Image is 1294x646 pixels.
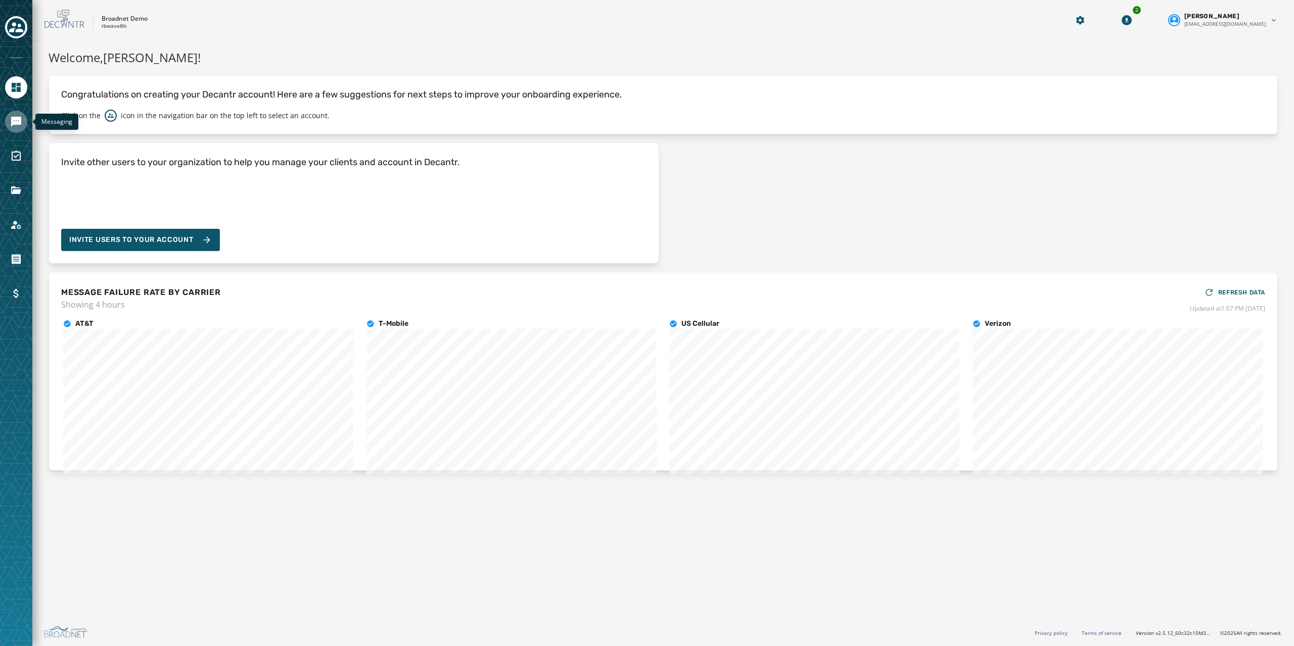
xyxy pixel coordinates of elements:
p: Click on the [61,111,101,121]
h4: MESSAGE FAILURE RATE BY CARRIER [61,286,221,299]
span: [EMAIL_ADDRESS][DOMAIN_NAME] [1184,20,1266,28]
h1: Welcome, [PERSON_NAME] ! [49,48,1278,67]
div: Messaging [35,114,78,130]
a: Navigate to Account [5,214,27,236]
button: REFRESH DATA [1204,284,1265,301]
p: Congratulations on creating your Decantr account! Here are a few suggestions for next steps to im... [61,87,1265,102]
span: [PERSON_NAME] [1184,12,1239,20]
span: Updated at 1:07 PM [DATE] [1190,305,1265,313]
a: Navigate to Surveys [5,145,27,167]
h4: US Cellular [681,319,719,329]
a: Terms of service [1082,629,1122,636]
span: Invite Users to your account [69,235,194,245]
a: Navigate to Home [5,76,27,98]
button: User settings [1164,8,1282,32]
p: icon in the navigation bar on the top left to select an account. [121,111,330,121]
h4: Invite other users to your organization to help you manage your clients and account in Decantr. [61,155,460,169]
span: v2.5.12_60c32c15fd37978ea97d18c88c1d5e69e1bdb78b [1156,629,1212,637]
span: Version [1136,629,1212,637]
h4: Verizon [985,319,1011,329]
h4: AT&T [75,319,94,329]
a: Navigate to Orders [5,248,27,270]
a: Navigate to Billing [5,282,27,305]
button: Toggle account select drawer [5,16,27,38]
div: 2 [1132,5,1142,15]
span: Showing 4 hours [61,299,221,311]
span: © 2025 All rights reserved. [1220,629,1282,636]
button: Manage global settings [1071,11,1089,29]
a: Navigate to Files [5,179,27,202]
a: Privacy policy [1035,629,1068,636]
a: Navigate to Messaging [5,111,27,133]
button: Invite Users to your account [61,229,220,251]
span: REFRESH DATA [1218,288,1265,296]
p: rbwave8h [102,23,126,30]
h4: T-Mobile [379,319,408,329]
p: Broadnet Demo [102,15,148,23]
button: Download Menu [1118,11,1136,29]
